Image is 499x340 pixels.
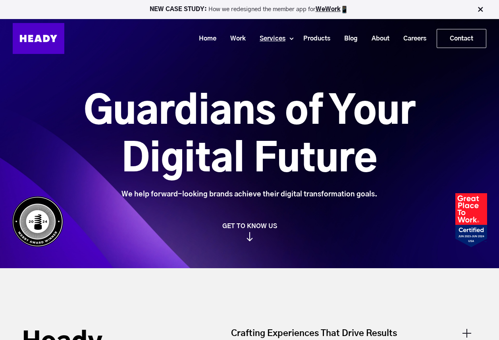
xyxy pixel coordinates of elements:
img: Heady_WebbyAward_Winner-4 [12,196,64,247]
h1: Guardians of Your Digital Future [39,88,460,184]
div: We help forward-looking brands achieve their digital transformation goals. [39,190,460,199]
img: Close Bar [476,6,484,13]
a: Products [293,31,334,46]
a: Careers [393,31,430,46]
a: GET TO KNOW US [8,222,491,241]
img: Heady_2023_Certification_Badge [455,193,487,247]
a: About [362,31,393,46]
a: Work [220,31,250,46]
strong: NEW CASE STUDY: [150,6,208,12]
a: Home [189,31,220,46]
img: app emoji [341,6,349,13]
div: Navigation Menu [72,29,486,48]
img: arrow_down [247,232,253,241]
a: WeWork [316,6,341,12]
a: Blog [334,31,362,46]
a: Services [250,31,289,46]
img: Heady_Logo_Web-01 (1) [13,23,64,54]
a: Contact [437,29,486,48]
p: How we redesigned the member app for [4,6,495,13]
